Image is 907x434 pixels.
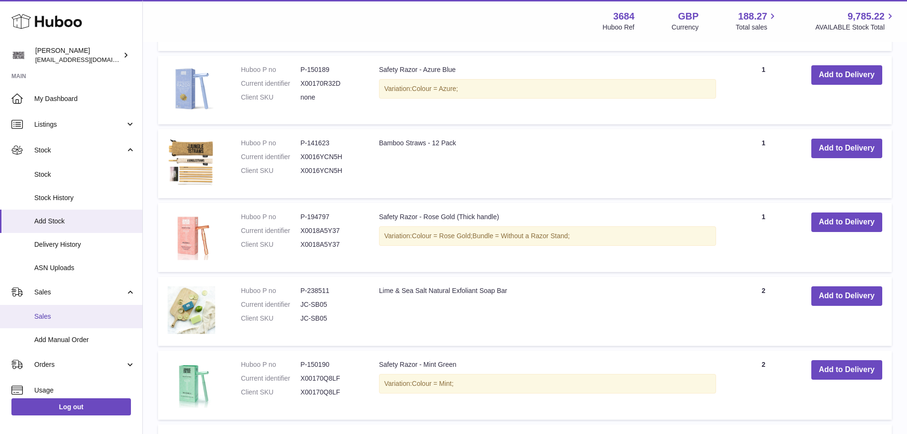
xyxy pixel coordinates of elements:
span: 188.27 [738,10,767,23]
dd: P-238511 [300,286,360,295]
a: 9,785.22 AVAILABLE Stock Total [815,10,896,32]
dt: Huboo P no [241,360,300,369]
span: Stock [34,146,125,155]
dd: X0016YCN5H [300,166,360,175]
span: Sales [34,288,125,297]
td: 2 [726,351,802,420]
dt: Client SKU [241,166,300,175]
span: Sales [34,312,135,321]
dt: Huboo P no [241,139,300,148]
dd: JC-SB05 [300,314,360,323]
img: Safety Razor - Rose Gold (Thick handle) [168,212,215,260]
span: Add Manual Order [34,335,135,344]
td: 1 [726,56,802,125]
span: My Dashboard [34,94,135,103]
span: Delivery History [34,240,135,249]
span: Orders [34,360,125,369]
td: 1 [726,203,802,272]
dt: Huboo P no [241,65,300,74]
dt: Huboo P no [241,286,300,295]
button: Add to Delivery [811,212,882,232]
span: Usage [34,386,135,395]
dt: Client SKU [241,388,300,397]
dt: Huboo P no [241,212,300,222]
dd: X0016YCN5H [300,152,360,161]
dd: X0018A5Y37 [300,226,360,235]
img: Lime & Sea Salt Natural Exfoliant Soap Bar [168,286,215,334]
button: Add to Delivery [811,286,882,306]
dd: none [300,93,360,102]
span: Colour = Rose Gold; [412,232,472,240]
dt: Client SKU [241,240,300,249]
span: Listings [34,120,125,129]
dt: Current identifier [241,300,300,309]
dt: Client SKU [241,93,300,102]
span: Stock [34,170,135,179]
dt: Current identifier [241,374,300,383]
div: Huboo Ref [603,23,635,32]
div: [PERSON_NAME] [35,46,121,64]
div: Variation: [379,226,716,246]
dd: X00170Q8LF [300,388,360,397]
td: Lime & Sea Salt Natural Exfoliant Soap Bar [369,277,726,346]
a: 188.27 Total sales [736,10,778,32]
a: Log out [11,398,131,415]
td: 1 [726,129,802,198]
img: theinternationalventure@gmail.com [11,48,26,62]
span: Add Stock [34,217,135,226]
div: Currency [672,23,699,32]
dd: X00170Q8LF [300,374,360,383]
dd: JC-SB05 [300,300,360,309]
strong: 3684 [613,10,635,23]
span: [EMAIL_ADDRESS][DOMAIN_NAME] [35,56,140,63]
dt: Current identifier [241,152,300,161]
button: Add to Delivery [811,139,882,158]
dd: P-194797 [300,212,360,222]
span: Colour = Azure; [412,85,458,92]
span: AVAILABLE Stock Total [815,23,896,32]
dd: X00170R32D [300,79,360,88]
img: Safety Razor - Mint Green [168,360,215,408]
div: Variation: [379,79,716,99]
div: Variation: [379,374,716,394]
button: Add to Delivery [811,65,882,85]
td: 2 [726,277,802,346]
button: Add to Delivery [811,360,882,380]
dd: X0018A5Y37 [300,240,360,249]
td: Safety Razor - Rose Gold (Thick handle) [369,203,726,272]
dd: P-141623 [300,139,360,148]
span: Bundle = Without a Razor Stand; [472,232,569,240]
strong: GBP [678,10,698,23]
td: Bamboo Straws - 12 Pack [369,129,726,198]
dt: Current identifier [241,226,300,235]
span: 9,785.22 [847,10,885,23]
td: Safety Razor - Mint Green [369,351,726,420]
td: Safety Razor - Azure Blue [369,56,726,125]
img: Bamboo Straws - 12 Pack [168,139,215,186]
dt: Current identifier [241,79,300,88]
img: Safety Razor - Azure Blue [168,65,215,113]
span: Stock History [34,193,135,202]
dt: Client SKU [241,314,300,323]
span: ASN Uploads [34,263,135,273]
span: Total sales [736,23,778,32]
dd: P-150189 [300,65,360,74]
span: Colour = Mint; [412,380,454,387]
dd: P-150190 [300,360,360,369]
